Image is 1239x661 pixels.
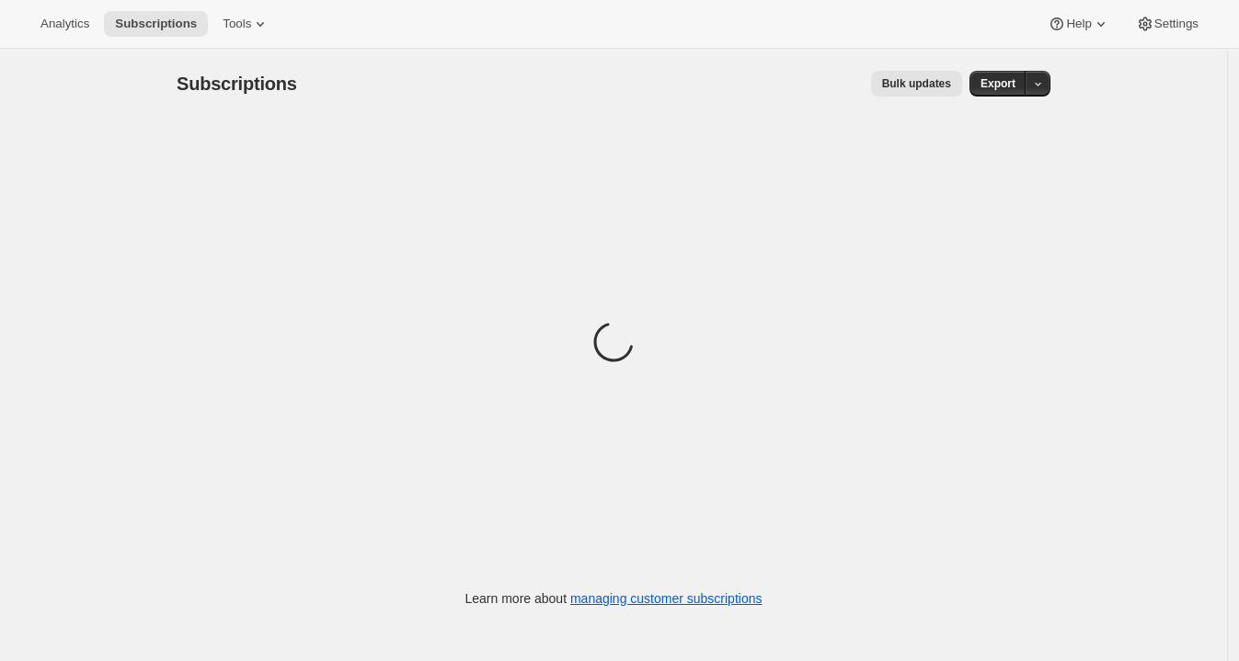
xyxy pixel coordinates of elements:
button: Tools [212,11,281,37]
span: Settings [1154,17,1199,31]
span: Analytics [40,17,89,31]
span: Subscriptions [177,74,297,94]
p: Learn more about [465,589,763,608]
button: Export [969,71,1027,97]
span: Export [981,76,1015,91]
button: Help [1037,11,1120,37]
span: Subscriptions [115,17,197,31]
button: Settings [1125,11,1210,37]
span: Bulk updates [882,76,951,91]
span: Help [1066,17,1091,31]
button: Bulk updates [871,71,962,97]
button: Subscriptions [104,11,208,37]
a: managing customer subscriptions [570,591,763,606]
button: Analytics [29,11,100,37]
span: Tools [223,17,251,31]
